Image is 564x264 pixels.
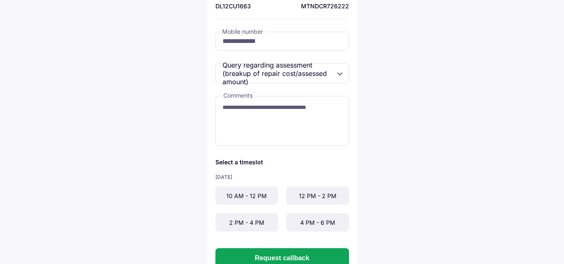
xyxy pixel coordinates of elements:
[215,2,280,10] div: DL12CU1663
[215,186,278,205] div: 10 AM - 12 PM
[284,2,349,10] div: MTNDCR726222
[215,213,278,231] div: 2 PM - 4 PM
[286,186,349,205] div: 12 PM - 2 PM
[215,158,349,166] div: Select a timeslot
[286,213,349,231] div: 4 PM - 6 PM
[215,174,349,180] div: [DATE]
